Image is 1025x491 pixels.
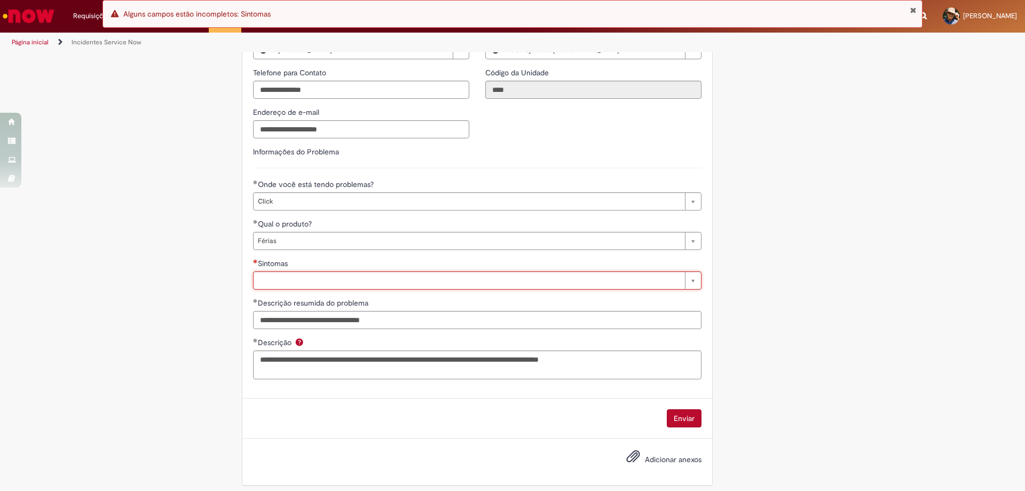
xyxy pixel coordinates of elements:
span: Click [258,193,680,210]
textarea: Descrição [253,350,701,379]
button: Enviar [667,409,701,427]
span: Obrigatório Preenchido [253,180,258,184]
input: Código da Unidade [485,81,701,99]
span: Obrigatório Preenchido [253,220,258,224]
span: Qual o produto? [258,219,314,229]
a: Limpar campo Sintomas [253,271,701,290]
img: ServiceNow [1,5,56,27]
span: [PERSON_NAME] [963,11,1017,20]
span: Sintomas [258,259,290,268]
a: Página inicial [12,38,49,46]
ul: Trilhas de página [8,33,675,52]
span: Férias [258,232,680,250]
input: Endereço de e-mail [253,120,469,138]
button: Fechar Notificação [910,6,917,14]
span: Onde você está tendo problemas? [258,180,376,189]
span: Ajuda para Descrição [293,338,306,346]
label: Somente leitura - Código da Unidade [485,67,551,78]
span: Necessários [253,259,258,263]
span: Endereço de e-mail [253,107,321,117]
span: Somente leitura - Código da Unidade [485,68,551,77]
span: Descrição [258,338,294,347]
span: Obrigatório Preenchido [253,299,258,303]
a: Incidentes Service Now [72,38,141,46]
button: Adicionar anexos [624,447,643,471]
input: Telefone para Contato [253,81,469,99]
span: Telefone para Contato [253,68,328,77]
span: Alguns campos estão incompletos: Sintomas [123,9,271,19]
span: Obrigatório Preenchido [253,338,258,342]
label: Informações do Problema [253,147,339,157]
input: Descrição resumida do problema [253,311,701,329]
span: Adicionar anexos [645,455,701,465]
span: Requisições [73,11,111,21]
span: Descrição resumida do problema [258,298,370,308]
